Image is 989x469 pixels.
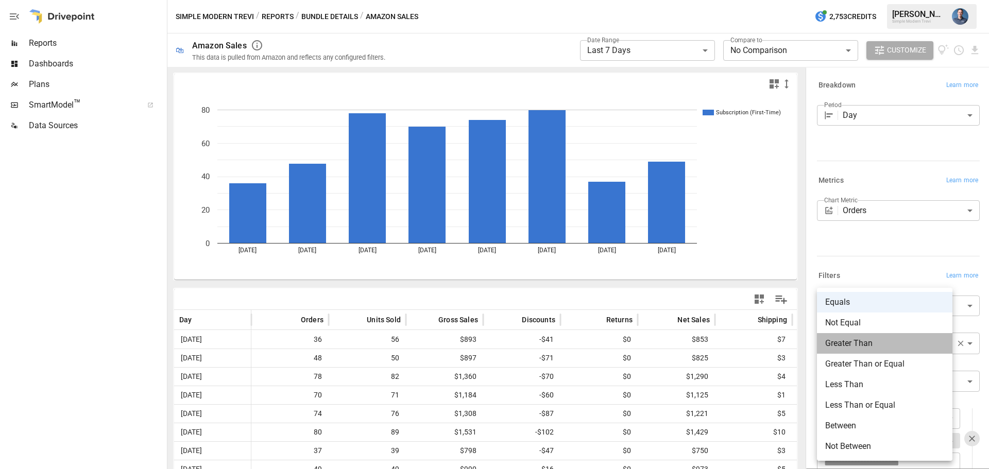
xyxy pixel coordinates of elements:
[817,415,952,436] li: Between
[817,436,952,457] li: Not Between
[817,395,952,415] li: Less Than or Equal
[817,292,952,312] li: Equals
[817,354,952,374] li: Greater Than or Equal
[817,333,952,354] li: Greater Than
[817,374,952,395] li: Less Than
[817,312,952,333] li: Not Equal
